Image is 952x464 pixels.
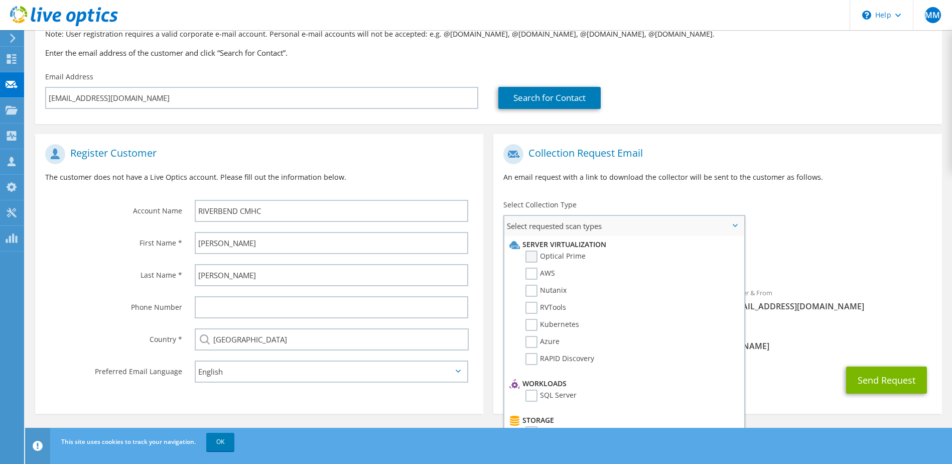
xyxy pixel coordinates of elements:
[504,216,743,236] span: Select requested scan types
[45,47,932,58] h3: Enter the email address of the customer and click “Search for Contact”.
[507,378,738,390] li: Workloads
[728,301,932,312] span: [EMAIL_ADDRESS][DOMAIN_NAME]
[525,319,579,331] label: Kubernetes
[503,172,931,183] p: An email request with a link to download the collector will be sent to the customer as follows.
[45,172,473,183] p: The customer does not have a Live Optics account. Please fill out the information below.
[498,87,601,109] a: Search for Contact
[45,296,182,312] label: Phone Number
[862,11,871,20] svg: \n
[45,361,182,377] label: Preferred Email Language
[525,251,586,263] label: Optical Prime
[503,144,926,164] h1: Collection Request Email
[45,200,182,216] label: Account Name
[525,268,555,280] label: AWS
[45,264,182,280] label: Last Name *
[45,144,468,164] h1: Register Customer
[718,282,942,317] div: Sender & From
[525,336,560,348] label: Azure
[45,29,932,40] p: Note: User registration requires a valid corporate e-mail account. Personal e-mail accounts will ...
[525,302,566,314] label: RVTools
[206,433,234,451] a: OK
[493,240,941,277] div: Requested Collections
[45,328,182,344] label: Country *
[507,414,738,426] li: Storage
[45,72,93,82] label: Email Address
[493,282,718,317] div: To
[925,7,941,23] span: MM
[525,353,594,365] label: RAPID Discovery
[503,200,577,210] label: Select Collection Type
[525,285,567,297] label: Nutanix
[493,322,941,357] div: CC & Reply To
[525,426,588,438] label: CLARiiON/VNX
[45,232,182,248] label: First Name *
[507,239,738,251] li: Server Virtualization
[525,390,577,402] label: SQL Server
[61,437,196,446] span: This site uses cookies to track your navigation.
[846,367,927,394] button: Send Request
